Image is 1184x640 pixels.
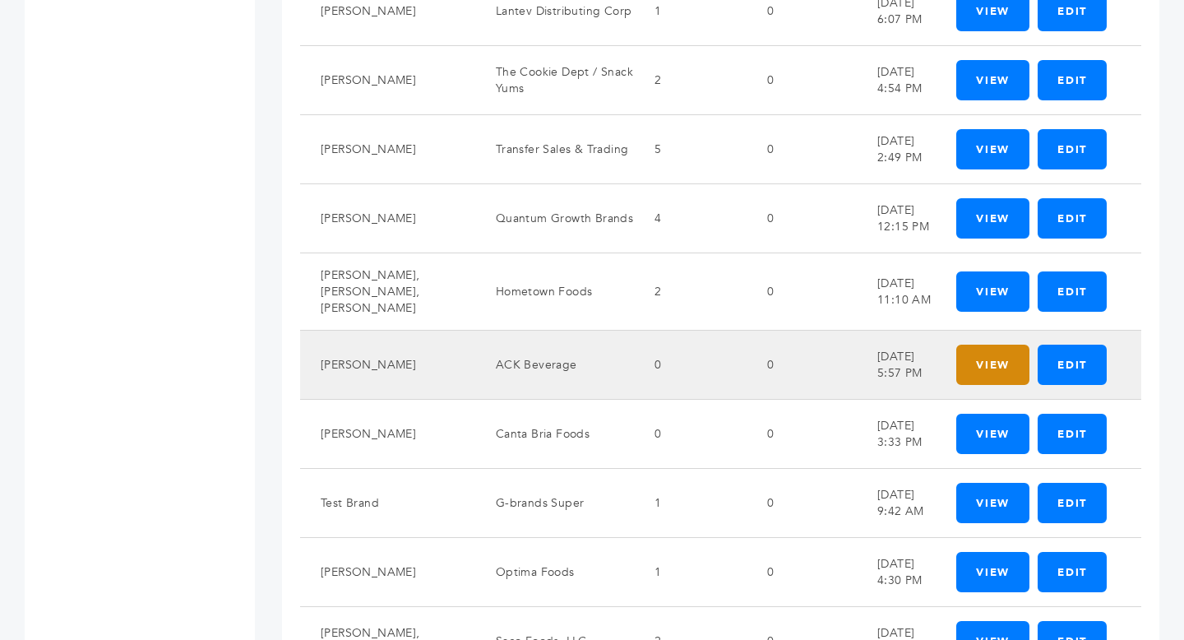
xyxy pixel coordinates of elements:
td: G-brands Super [475,469,634,538]
a: View [956,198,1029,239]
a: View [956,345,1029,385]
a: Edit [1038,60,1107,100]
a: Edit [1038,552,1107,592]
a: Edit [1038,198,1107,239]
a: View [956,271,1029,312]
td: 1 [634,538,747,607]
td: 1 [634,469,747,538]
a: View [956,129,1029,169]
td: 2 [634,253,747,331]
a: Edit [1038,414,1107,454]
a: View [956,552,1029,592]
td: 0 [747,469,857,538]
td: [DATE] 3:33 PM [857,400,936,469]
td: Canta Bria Foods [475,400,634,469]
td: [PERSON_NAME] [300,331,475,400]
td: [DATE] 4:30 PM [857,538,936,607]
td: [DATE] 5:57 PM [857,331,936,400]
td: [DATE] 11:10 AM [857,253,936,331]
a: Edit [1038,483,1107,523]
td: Transfer Sales & Trading [475,115,634,184]
td: Hometown Foods [475,253,634,331]
td: 5 [634,115,747,184]
a: View [956,414,1029,454]
td: [DATE] 4:54 PM [857,46,936,115]
td: Test Brand [300,469,475,538]
td: Optima Foods [475,538,634,607]
td: 0 [747,184,857,253]
td: [DATE] 9:42 AM [857,469,936,538]
a: View [956,60,1029,100]
td: 0 [747,331,857,400]
td: [PERSON_NAME] [300,184,475,253]
a: Edit [1038,271,1107,312]
td: 0 [747,253,857,331]
td: Quantum Growth Brands [475,184,634,253]
td: [PERSON_NAME] [300,400,475,469]
td: [PERSON_NAME] [300,538,475,607]
td: [PERSON_NAME] [300,115,475,184]
td: 0 [747,400,857,469]
td: 0 [634,400,747,469]
td: [DATE] 12:15 PM [857,184,936,253]
a: View [956,483,1029,523]
a: Edit [1038,345,1107,385]
td: [PERSON_NAME] [300,46,475,115]
td: 4 [634,184,747,253]
td: 0 [747,115,857,184]
td: ACK Beverage [475,331,634,400]
a: Edit [1038,129,1107,169]
td: [DATE] 2:49 PM [857,115,936,184]
td: 0 [747,46,857,115]
td: 0 [634,331,747,400]
td: 2 [634,46,747,115]
td: [PERSON_NAME], [PERSON_NAME], [PERSON_NAME] [300,253,475,331]
td: The Cookie Dept / Snack Yums [475,46,634,115]
td: 0 [747,538,857,607]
